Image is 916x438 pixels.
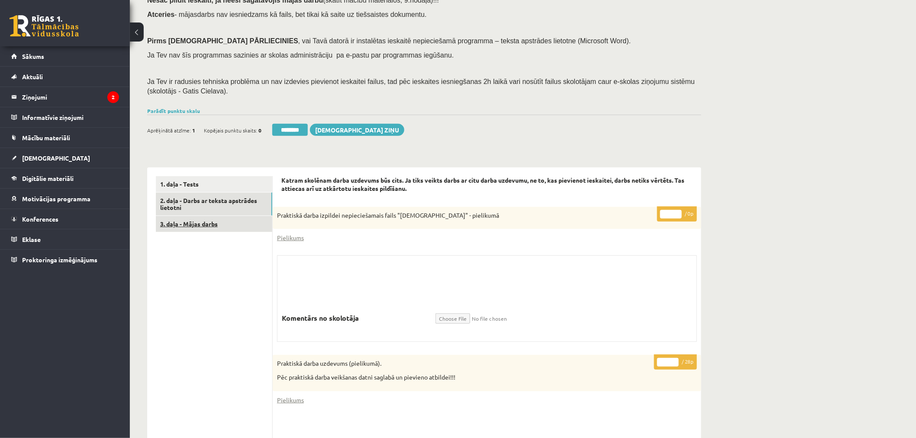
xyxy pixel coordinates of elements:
a: Sākums [11,46,119,66]
span: 1 [192,124,195,137]
a: 3. daļa - Mājas darbs [156,216,272,232]
p: Praktiskā darba izpildei nepieciešamais fails "[DEMOGRAPHIC_DATA]" - pielikumā [277,211,654,220]
a: Pielikums [277,233,304,242]
p: / 28p [654,354,697,370]
span: Konferences [22,215,58,223]
span: Motivācijas programma [22,195,90,203]
a: Eklase [11,229,119,249]
span: 0 [258,124,261,137]
a: Motivācijas programma [11,189,119,209]
label: Komentārs no skolotāja [277,309,363,328]
legend: Ziņojumi [22,87,119,107]
span: Kopējais punktu skaits: [204,124,257,137]
p: Praktiskā darba uzdevums (pielikumā). [277,359,654,368]
span: Proktoringa izmēģinājums [22,256,97,264]
a: Mācību materiāli [11,128,119,148]
span: - mājasdarbs nav iesniedzams kā fails, bet tikai kā saite uz tiešsaistes dokumentu. [147,11,427,18]
a: Ziņojumi2 [11,87,119,107]
a: Pielikums [277,396,304,405]
p: Pēc praktiskā darba veikšanas datni saglabā un pievieno atbildei!!! [277,373,654,382]
strong: Katram skolēnam darba uzdevums būs cits. Ja tiks veikts darbs ar citu darba uzdevumu, ne to, kas ... [281,176,684,193]
a: Konferences [11,209,119,229]
span: , vai Tavā datorā ir instalētas ieskaitē nepieciešamā programma – teksta apstrādes lietotne (Micr... [298,37,631,45]
a: Rīgas 1. Tālmācības vidusskola [10,15,79,37]
span: Ja Tev ir radusies tehniska problēma un nav izdevies pievienot ieskaitei failus, tad pēc ieskaite... [147,78,695,95]
span: Digitālie materiāli [22,174,74,182]
a: [DEMOGRAPHIC_DATA] ziņu [310,124,404,136]
a: Aktuāli [11,67,119,87]
p: / 0p [657,206,697,222]
a: Proktoringa izmēģinājums [11,250,119,270]
b: Atceries [147,11,174,18]
a: 2. daļa - Darbs ar teksta apstrādes lietotni [156,193,272,216]
a: Parādīt punktu skalu [147,107,200,114]
span: Eklase [22,235,41,243]
span: Ja Tev nav šīs programmas sazinies ar skolas administrāciju pa e-pastu par programmas iegūšanu. [147,52,454,59]
legend: Informatīvie ziņojumi [22,107,119,127]
span: Aprēķinātā atzīme: [147,124,191,137]
span: Mācību materiāli [22,134,70,142]
span: Aktuāli [22,73,43,81]
i: 2 [107,91,119,103]
a: [DEMOGRAPHIC_DATA] [11,148,119,168]
a: 1. daļa - Tests [156,176,272,192]
span: Sākums [22,52,44,60]
a: Informatīvie ziņojumi [11,107,119,127]
span: Pirms [DEMOGRAPHIC_DATA] PĀRLIECINIES [147,37,298,45]
span: [DEMOGRAPHIC_DATA] [22,154,90,162]
a: Digitālie materiāli [11,168,119,188]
